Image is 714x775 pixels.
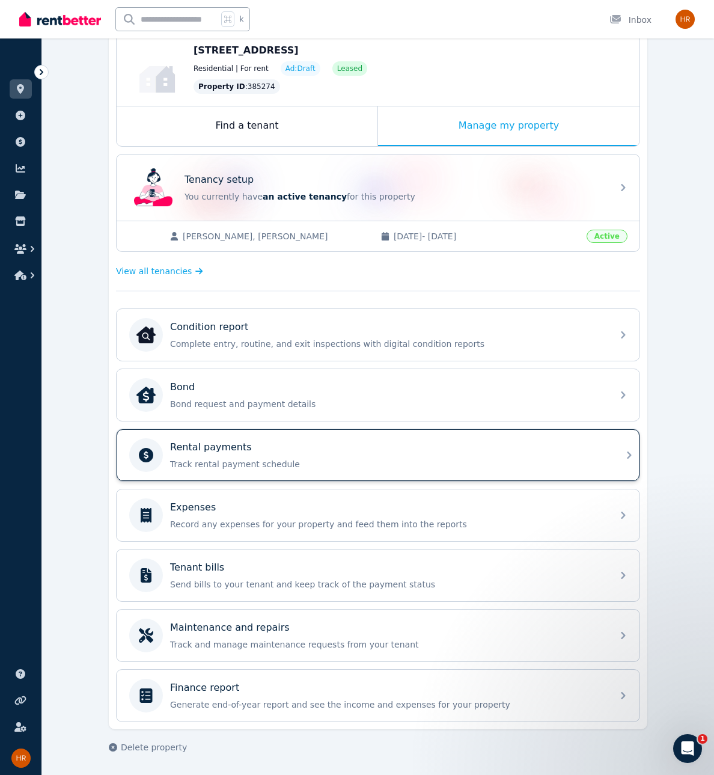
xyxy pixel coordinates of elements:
p: Tenancy setup [185,173,254,187]
p: Condition report [170,320,248,334]
span: [PERSON_NAME], [PERSON_NAME] [183,230,368,242]
p: Rental payments [170,440,252,455]
iframe: Intercom live chat [673,734,702,763]
img: Bond [136,385,156,405]
a: Rental paymentsTrack rental payment schedule [117,429,639,481]
p: Complete entry, routine, and exit inspections with digital condition reports [170,338,605,350]
a: Maintenance and repairsTrack and manage maintenance requests from your tenant [117,610,639,661]
img: HomePlus Realty [676,10,695,29]
div: Manage my property [378,106,639,146]
p: Tenant bills [170,560,224,575]
p: Expenses [170,500,216,515]
p: Bond [170,380,195,394]
a: Tenancy setupTenancy setupYou currently havean active tenancyfor this property [117,155,639,221]
a: Condition reportCondition reportComplete entry, routine, and exit inspections with digital condit... [117,309,639,361]
img: RentBetter [19,10,101,28]
img: HomePlus Realty [11,749,31,768]
span: [DATE] - [DATE] [394,230,579,242]
p: Bond request and payment details [170,398,605,410]
p: Finance report [170,681,239,695]
p: Track and manage maintenance requests from your tenant [170,639,605,651]
img: Condition report [136,325,156,345]
button: Delete property [109,741,187,753]
div: Inbox [609,14,651,26]
div: Find a tenant [117,106,377,146]
span: Residential | For rent [194,64,269,73]
span: Delete property [121,741,187,753]
span: 1 [698,734,707,744]
p: Record any expenses for your property and feed them into the reports [170,518,605,530]
a: Tenant billsSend bills to your tenant and keep track of the payment status [117,550,639,601]
div: : 385274 [194,79,280,94]
span: [STREET_ADDRESS] [194,44,299,56]
span: Leased [337,64,362,73]
img: Tenancy setup [134,168,172,207]
span: View all tenancies [116,265,192,277]
a: BondBondBond request and payment details [117,369,639,421]
p: Send bills to your tenant and keep track of the payment status [170,578,605,590]
a: ExpensesRecord any expenses for your property and feed them into the reports [117,489,639,541]
span: Active [587,230,627,243]
p: Track rental payment schedule [170,458,605,470]
span: an active tenancy [263,192,347,201]
p: Generate end-of-year report and see the income and expenses for your property [170,699,605,711]
p: You currently have for this property [185,191,605,203]
span: Property ID [198,82,245,91]
p: Maintenance and repairs [170,620,290,635]
a: Finance reportGenerate end-of-year report and see the income and expenses for your property [117,670,639,721]
span: Ad: Draft [285,64,316,73]
a: View all tenancies [116,265,203,277]
span: k [239,14,243,24]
